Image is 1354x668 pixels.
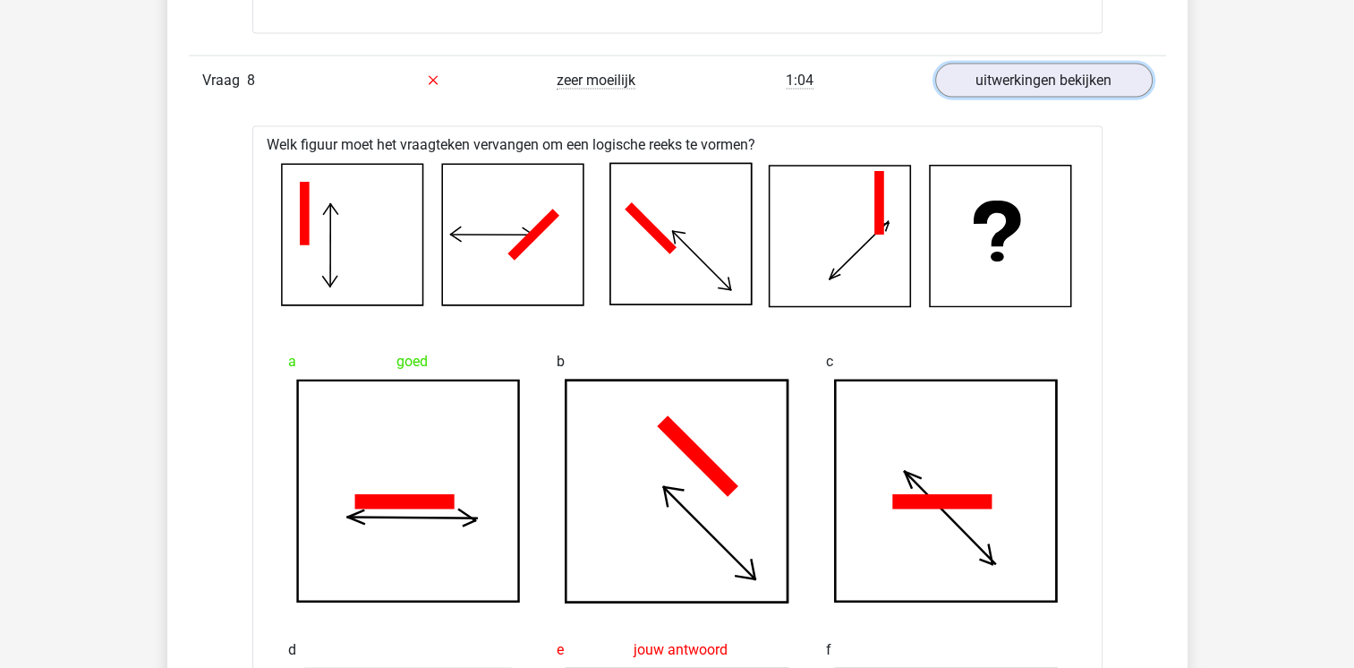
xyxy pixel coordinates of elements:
[288,344,529,380] div: goed
[935,64,1153,98] a: uitwerkingen bekijken
[288,632,296,668] span: d
[557,632,797,668] div: jouw antwoord
[826,344,833,380] span: c
[247,72,255,89] span: 8
[202,70,247,91] span: Vraag
[826,632,831,668] span: f
[557,72,635,90] span: zeer moeilijk
[288,344,296,380] span: a
[786,72,813,90] span: 1:04
[557,344,565,380] span: b
[557,632,564,668] span: e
